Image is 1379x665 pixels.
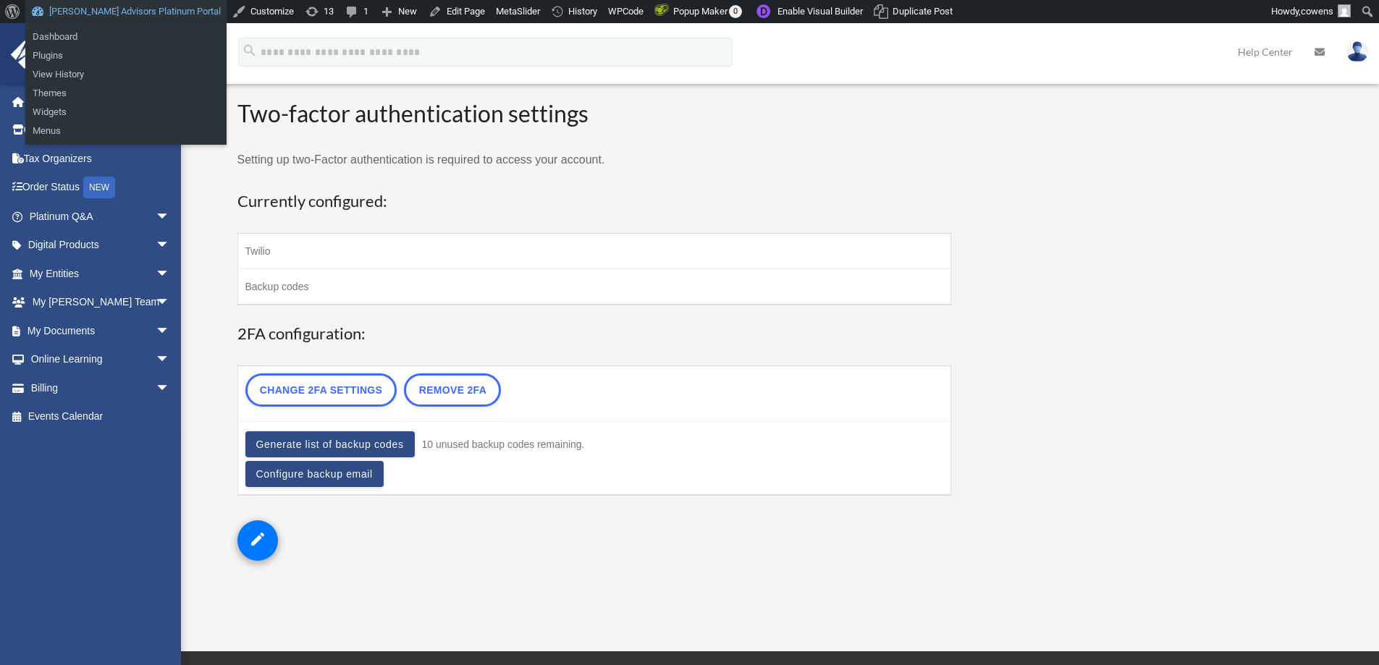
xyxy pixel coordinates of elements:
[422,434,585,454] span: 10 unused backup codes remaining.
[237,520,278,561] a: Edit
[237,269,951,305] td: Backup codes
[156,288,185,318] span: arrow_drop_down
[25,84,227,103] a: Themes
[1346,41,1368,62] img: User Pic
[25,46,227,65] a: Plugins
[156,316,185,346] span: arrow_drop_down
[156,202,185,232] span: arrow_drop_down
[10,345,192,374] a: Online Learningarrow_drop_down
[25,65,227,84] a: View History
[237,98,952,130] h2: Two-factor authentication settings
[237,190,952,213] h3: Currently configured:
[1227,23,1304,80] a: Help Center
[10,87,192,116] a: Home
[242,43,258,59] i: search
[156,345,185,375] span: arrow_drop_down
[156,231,185,261] span: arrow_drop_down
[25,23,227,88] ul: Anderson Advisors Platinum Portal
[25,80,227,145] ul: Anderson Advisors Platinum Portal
[245,431,415,457] a: Generate list of backup codes
[10,231,192,260] a: Digital Productsarrow_drop_down
[10,316,192,345] a: My Documentsarrow_drop_down
[10,402,192,431] a: Events Calendar
[729,5,742,18] span: 0
[10,373,192,402] a: Billingarrow_drop_down
[10,144,192,173] a: Tax Organizers
[156,373,185,403] span: arrow_drop_down
[10,202,192,231] a: Platinum Q&Aarrow_drop_down
[10,288,192,317] a: My [PERSON_NAME] Teamarrow_drop_down
[10,173,192,203] a: Order StatusNEW
[1301,6,1333,17] span: cowens
[83,177,115,198] div: NEW
[25,27,227,46] a: Dashboard
[245,461,384,487] a: Configure backup email
[10,259,192,288] a: My Entitiesarrow_drop_down
[237,323,952,345] h3: 2FA configuration:
[237,150,952,170] p: Setting up two-Factor authentication is required to access your account.
[156,259,185,289] span: arrow_drop_down
[237,234,951,269] td: Twilio
[25,103,227,122] a: Widgets
[10,116,192,145] a: Online Ordering
[404,373,501,407] a: Remove 2FA
[25,122,227,140] a: Menus
[7,41,138,69] img: Anderson Advisors Platinum Portal
[245,373,397,407] a: Change 2FA settings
